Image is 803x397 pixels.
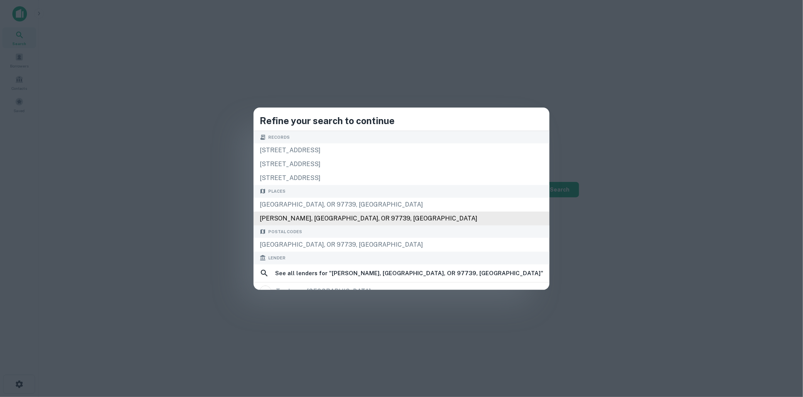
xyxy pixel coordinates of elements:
img: picture [260,286,271,297]
div: [PERSON_NAME], [GEOGRAPHIC_DATA], OR 97739, [GEOGRAPHIC_DATA] [254,212,549,225]
span: Lender [268,255,286,261]
h6: See all lenders for " [PERSON_NAME], [GEOGRAPHIC_DATA], OR 97739, [GEOGRAPHIC_DATA] " [275,269,543,278]
div: [STREET_ADDRESS] [254,157,549,171]
div: [STREET_ADDRESS] [254,171,549,185]
span: Postal Codes [268,229,302,235]
div: [GEOGRAPHIC_DATA], OR 97739, [GEOGRAPHIC_DATA] [254,238,549,252]
iframe: Chat Widget [764,335,803,372]
div: [GEOGRAPHIC_DATA], OR 97739, [GEOGRAPHIC_DATA] [254,198,549,212]
a: tax loans [GEOGRAPHIC_DATA] [254,283,549,299]
h4: Refine your search to continue [260,114,543,128]
div: [STREET_ADDRESS] [254,143,549,157]
div: tax loans [GEOGRAPHIC_DATA] [276,286,371,297]
span: Places [268,188,286,195]
span: Records [268,134,290,141]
